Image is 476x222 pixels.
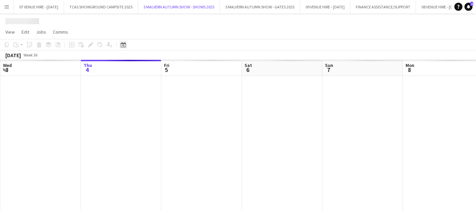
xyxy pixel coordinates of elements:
span: Sat [245,62,252,68]
button: TCAS SHOWGROUND CAMPSITE 2025 [64,0,138,13]
button: 5 MALVERN AUTUMN SHOW - GATES 2025 [220,0,300,13]
span: Wed [3,62,12,68]
span: Jobs [36,29,46,35]
span: Edit [22,29,29,35]
span: Week 36 [22,52,39,58]
span: 4 [83,66,92,74]
span: View [5,29,15,35]
span: 7 [324,66,333,74]
button: 09 VENUE HIRE - [DATE] [300,0,350,13]
button: 08 VENUE HIRE - [DATE] [416,0,466,13]
a: Jobs [33,28,49,36]
a: 2 [465,3,473,11]
span: 3 [2,66,12,74]
span: Thu [84,62,92,68]
button: 07 VENUE HIRE - [DATE] [14,0,64,13]
span: Sun [325,62,333,68]
a: View [3,28,18,36]
span: Comms [53,29,68,35]
a: Edit [19,28,32,36]
span: 2 [470,2,473,6]
span: Mon [406,62,414,68]
span: Fri [164,62,169,68]
span: 6 [244,66,252,74]
div: [DATE] [5,52,21,59]
button: FINANCE ASSISTANCE/SUPPORT [350,0,416,13]
span: 5 [163,66,169,74]
a: Comms [50,28,71,36]
span: 8 [405,66,414,74]
button: 5 MALVERN AUTUMN SHOW - SHOWS 2025 [138,0,220,13]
